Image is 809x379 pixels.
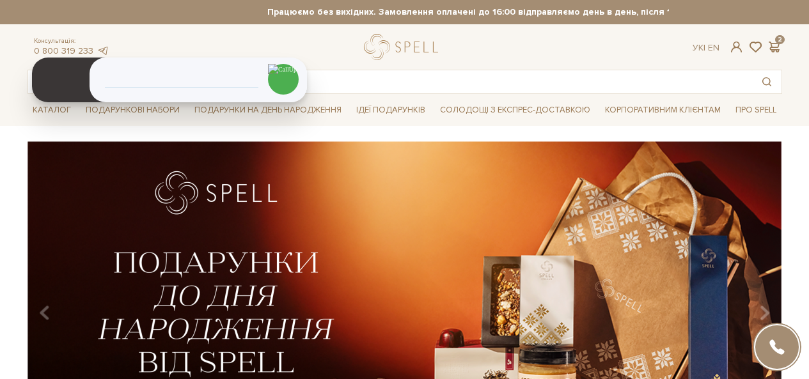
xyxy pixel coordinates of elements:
[34,45,93,56] a: 0 800 319 233
[81,100,185,120] span: Подарункові набори
[34,37,109,45] span: Консультація:
[435,99,595,121] a: Солодощі з експрес-доставкою
[97,45,109,56] a: telegram
[27,100,76,120] span: Каталог
[189,100,347,120] span: Подарунки на День народження
[730,100,782,120] span: Про Spell
[703,42,705,53] span: |
[600,99,726,121] a: Корпоративним клієнтам
[351,100,430,120] span: Ідеї подарунків
[693,42,719,54] div: Ук
[752,70,782,93] button: Пошук товару у каталозі
[708,42,719,53] a: En
[28,70,752,93] input: Пошук товару у каталозі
